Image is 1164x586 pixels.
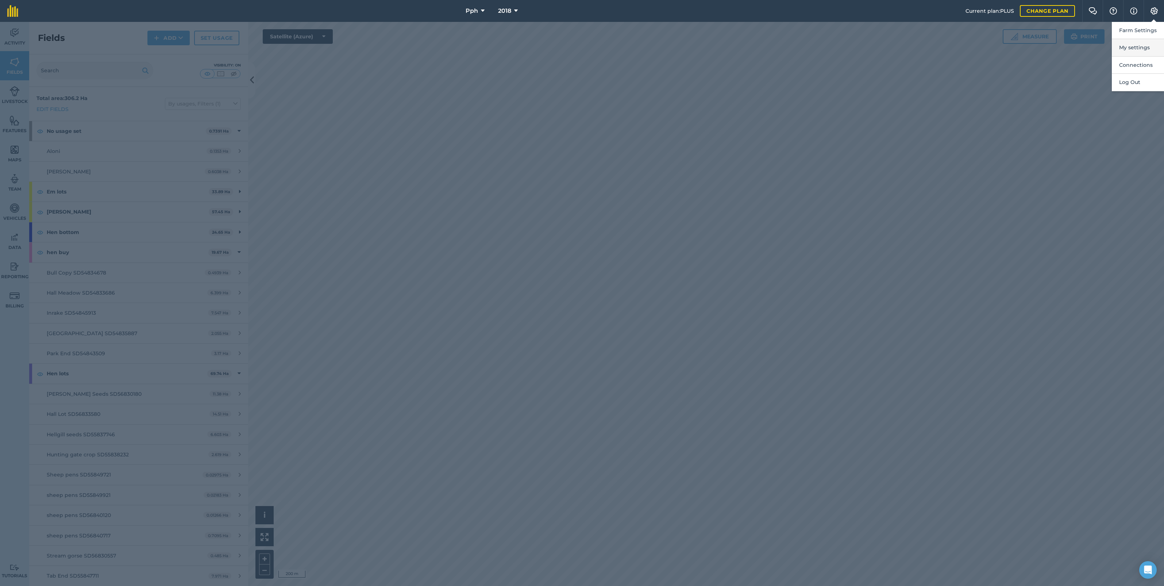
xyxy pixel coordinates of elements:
img: fieldmargin Logo [7,5,18,17]
span: Current plan : PLUS [965,7,1014,15]
button: Log Out [1112,74,1164,91]
img: A question mark icon [1109,7,1118,15]
a: Change plan [1020,5,1075,17]
img: A cog icon [1150,7,1159,15]
div: Open Intercom Messenger [1139,561,1157,579]
img: svg+xml;base64,PHN2ZyB4bWxucz0iaHR0cDovL3d3dy53My5vcmcvMjAwMC9zdmciIHdpZHRoPSIxNyIgaGVpZ2h0PSIxNy... [1130,7,1137,15]
span: 2018 [498,7,511,15]
button: Farm Settings [1112,22,1164,39]
button: My settings [1112,39,1164,56]
button: Connections [1112,57,1164,74]
span: Pph [466,7,478,15]
img: Two speech bubbles overlapping with the left bubble in the forefront [1088,7,1097,15]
